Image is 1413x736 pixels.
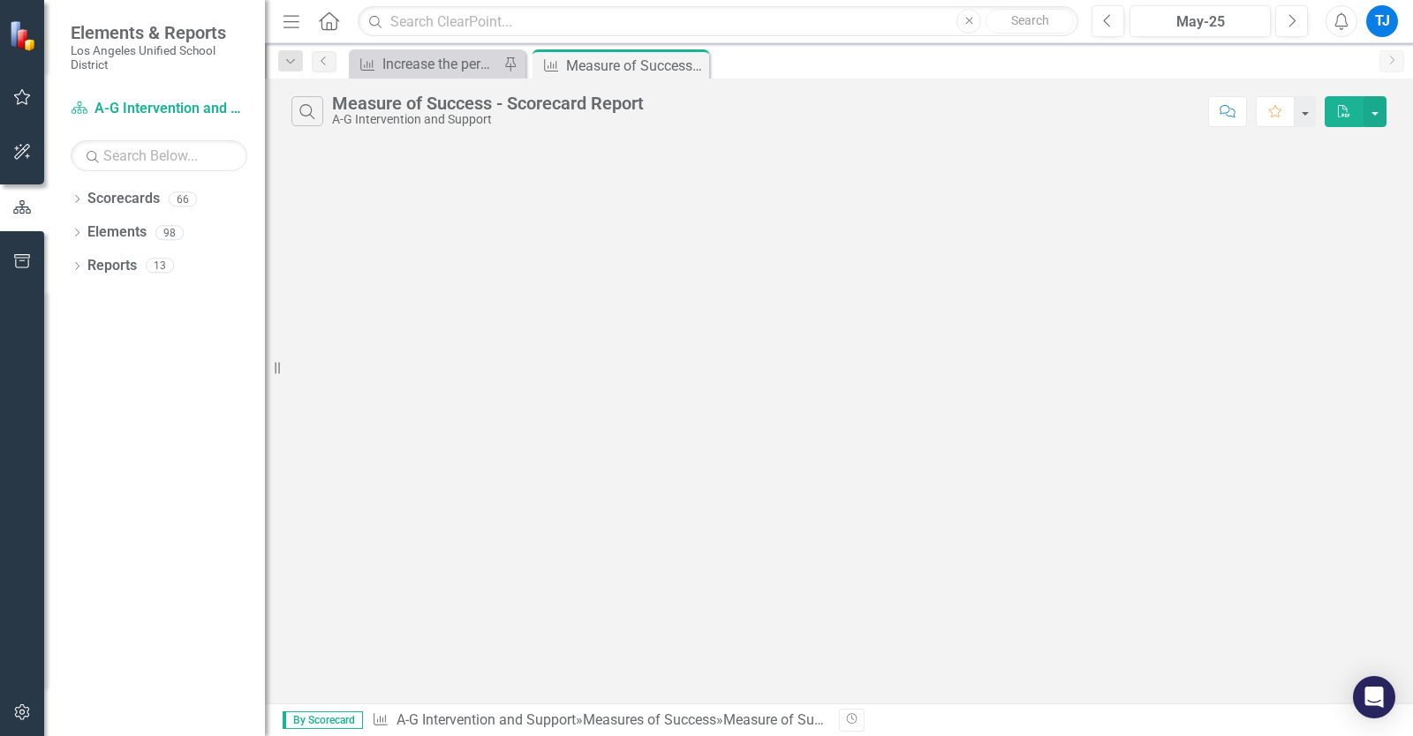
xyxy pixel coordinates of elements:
[9,19,40,50] img: ClearPoint Strategy
[1366,5,1398,37] button: TJ
[283,711,363,729] span: By Scorecard
[332,94,644,113] div: Measure of Success - Scorecard Report
[71,99,247,119] a: A-G Intervention and Support
[71,22,247,43] span: Elements & Reports
[87,222,147,243] a: Elements
[723,711,967,728] div: Measure of Success - Scorecard Report
[169,192,197,207] div: 66
[566,55,705,77] div: Measure of Success - Scorecard Report
[146,259,174,274] div: 13
[87,189,160,209] a: Scorecards
[358,6,1078,37] input: Search ClearPoint...
[87,256,137,276] a: Reports
[353,53,499,75] a: Increase the percentage of 12th grade students completing a FAFSA/CADAA application or an opt-out...
[1011,13,1049,27] span: Search
[382,53,499,75] div: Increase the percentage of 12th grade students completing a FAFSA/CADAA application or an opt-out...
[71,140,247,171] input: Search Below...
[1130,5,1271,37] button: May-25
[332,113,644,126] div: A-G Intervention and Support
[397,711,576,728] a: A-G Intervention and Support
[986,9,1074,34] button: Search
[1353,676,1395,718] div: Open Intercom Messenger
[1136,11,1265,33] div: May-25
[155,225,184,240] div: 98
[71,43,247,72] small: Los Angeles Unified School District
[372,710,826,731] div: » »
[583,711,716,728] a: Measures of Success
